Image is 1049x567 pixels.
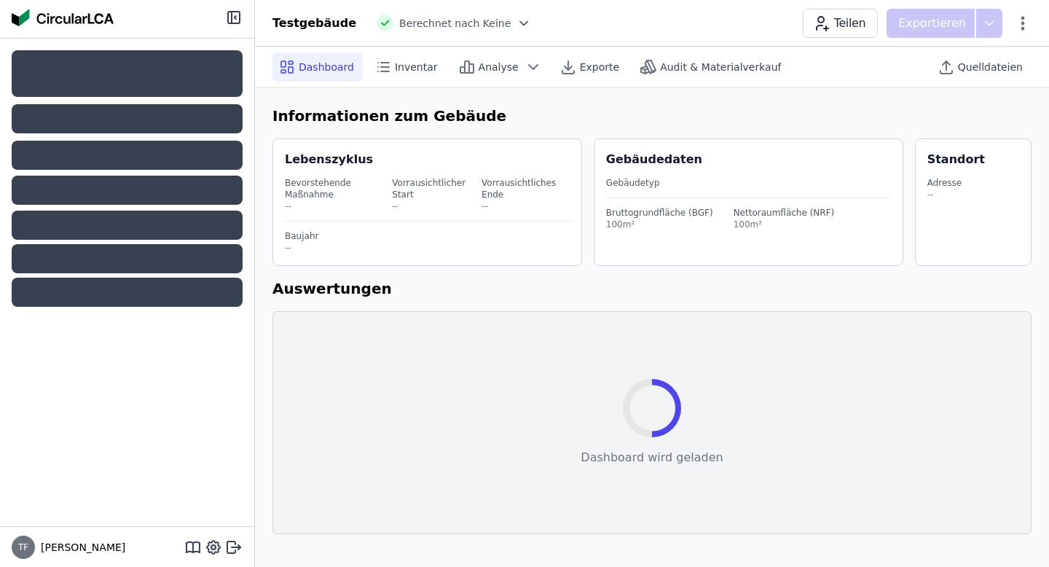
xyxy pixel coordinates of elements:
[803,9,878,38] button: Teilen
[392,200,479,212] div: --
[606,151,903,168] div: Gebäudedaten
[581,449,723,466] div: Dashboard wird geladen
[927,177,962,189] div: Adresse
[898,15,969,32] p: Exportieren
[958,60,1023,74] span: Quelldateien
[927,151,985,168] div: Standort
[734,219,835,230] div: 100m²
[299,60,354,74] span: Dashboard
[606,219,713,230] div: 100m²
[35,540,125,555] span: [PERSON_NAME]
[660,60,781,74] span: Audit & Materialverkauf
[482,177,570,200] div: Vorrausichtliches Ende
[285,230,573,242] div: Baujahr
[272,15,356,32] div: Testgebäude
[606,207,713,219] div: Bruttogrundfläche (BGF)
[285,242,573,254] div: --
[482,200,570,212] div: --
[12,9,114,26] img: Concular
[580,60,619,74] span: Exporte
[399,16,511,31] span: Berechnet nach Keine
[18,543,28,552] span: TF
[285,177,389,200] div: Bevorstehende Maßnahme
[285,151,373,168] div: Lebenszyklus
[479,60,519,74] span: Analyse
[392,177,479,200] div: Vorrausichtlicher Start
[927,189,962,200] div: --
[272,278,1032,300] h6: Auswertungen
[272,105,1032,127] h6: Informationen zum Gebäude
[734,207,835,219] div: Nettoraumfläche (NRF)
[606,177,891,189] div: Gebäudetyp
[395,60,438,74] span: Inventar
[285,200,389,212] div: --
